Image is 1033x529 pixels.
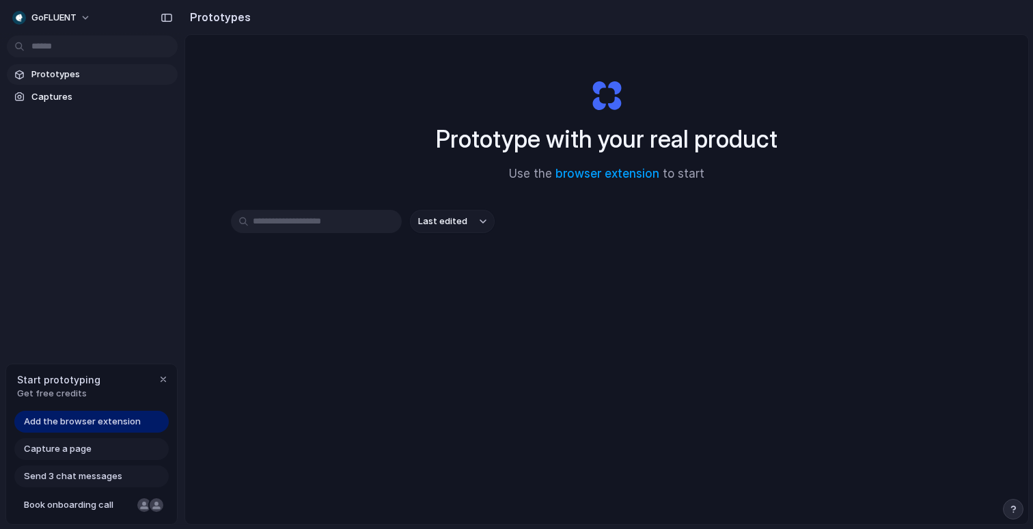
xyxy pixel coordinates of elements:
span: Captures [31,90,172,104]
button: Last edited [410,210,495,233]
div: Christian Iacullo [148,497,165,513]
span: goFLUENT [31,11,77,25]
span: Start prototyping [17,372,100,387]
a: Prototypes [7,64,178,85]
span: Add the browser extension [24,415,141,429]
a: Captures [7,87,178,107]
span: Prototypes [31,68,172,81]
button: goFLUENT [7,7,98,29]
span: Last edited [418,215,467,228]
span: Use the to start [509,165,704,183]
div: Nicole Kubica [136,497,152,513]
span: Send 3 chat messages [24,470,122,483]
h2: Prototypes [184,9,251,25]
span: Capture a page [24,442,92,456]
span: Get free credits [17,387,100,401]
a: browser extension [555,167,659,180]
span: Book onboarding call [24,498,132,512]
a: Book onboarding call [14,494,169,516]
h1: Prototype with your real product [436,121,777,157]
